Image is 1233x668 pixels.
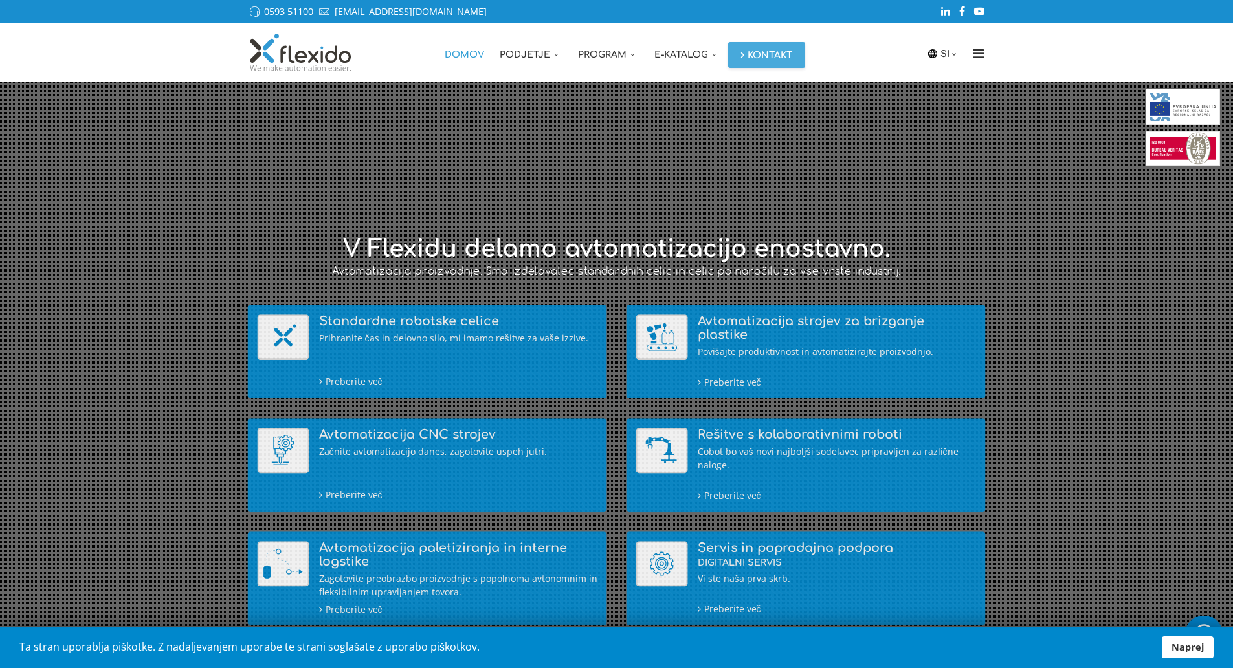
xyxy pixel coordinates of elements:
img: whatsapp_icon_white.svg [1191,622,1217,647]
h4: Avtomatizacija strojev za brizganje plastike [698,314,976,341]
div: Začnite avtomatizacijo danes, zagotovite uspeh jutri. [319,444,597,458]
a: Program [570,23,647,82]
span: DIGITALNI SERVIS [698,558,782,568]
a: Avtomatizacija paletiziranja in interne logstike Avtomatizacija paletiziranja in interne logstike... [258,541,597,616]
a: SI [940,47,960,61]
a: Domov [437,23,492,82]
a: Avtomatizacija strojev za brizganje plastike Avtomatizacija strojev za brizganje plastike Povišaj... [636,314,976,389]
div: Cobot bo vaš novi najboljši sodelavec pripravljen za različne naloge. [698,444,976,472]
div: Prihranite čas in delovno silo, mi imamo rešitve za vaše izzive. [319,331,597,345]
h4: Avtomatizacija paletiziranja in interne logstike [319,541,597,568]
img: Standardne robotske celice [258,314,309,360]
img: Flexido, d.o.o. [248,33,354,72]
h4: Avtomatizacija CNC strojev [319,428,597,441]
a: [EMAIL_ADDRESS][DOMAIN_NAME] [335,5,487,17]
a: Standardne robotske celice Standardne robotske celice Prihranite čas in delovno silo, mi imamo re... [258,314,597,388]
div: Preberite več [698,601,976,616]
a: Kontakt [728,42,805,68]
a: Rešitve s kolaborativnimi roboti Rešitve s kolaborativnimi roboti Cobot bo vaš novi najboljši sod... [636,428,976,502]
i: Menu [968,47,989,60]
div: Preberite več [698,374,976,389]
a: Podjetje [492,23,570,82]
img: icon-laguage.svg [927,48,939,60]
div: Preberite več [698,488,976,502]
div: Preberite več [319,374,597,388]
a: Menu [968,23,989,82]
a: Servis in poprodajna podpora (DIGITALNI SERVIS) Servis in poprodajna podporaDIGITALNI SERVIS Vi s... [636,541,976,616]
img: Servis in poprodajna podpora (DIGITALNI SERVIS) [636,541,688,586]
a: Avtomatizacija CNC strojev Avtomatizacija CNC strojev Začnite avtomatizacijo danes, zagotovite us... [258,428,597,501]
a: E-katalog [647,23,728,82]
h4: Rešitve s kolaborativnimi roboti [698,428,976,441]
a: Naprej [1162,636,1214,658]
img: Bureau Veritas Certification [1146,131,1220,166]
img: Avtomatizacija CNC strojev [258,428,309,473]
div: Zagotovite preobrazbo proizvodnje s popolnoma avtonomnim in fleksibilnim upravljanjem tovora. [319,571,597,599]
img: Avtomatizacija strojev za brizganje plastike [636,314,688,360]
h4: Standardne robotske celice [319,314,597,328]
div: Preberite več [319,602,597,616]
div: Povišajte produktivnost in avtomatizirajte proizvodnjo. [698,345,976,358]
div: Vi ste naša prva skrb. [698,571,976,585]
h4: Servis in poprodajna podpora [698,541,976,568]
a: 0593 51100 [264,5,313,17]
div: Preberite več [319,487,597,501]
img: Avtomatizacija paletiziranja in interne logstike [258,541,309,586]
img: EU skladi [1146,89,1220,125]
img: Rešitve s kolaborativnimi roboti [636,428,688,473]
